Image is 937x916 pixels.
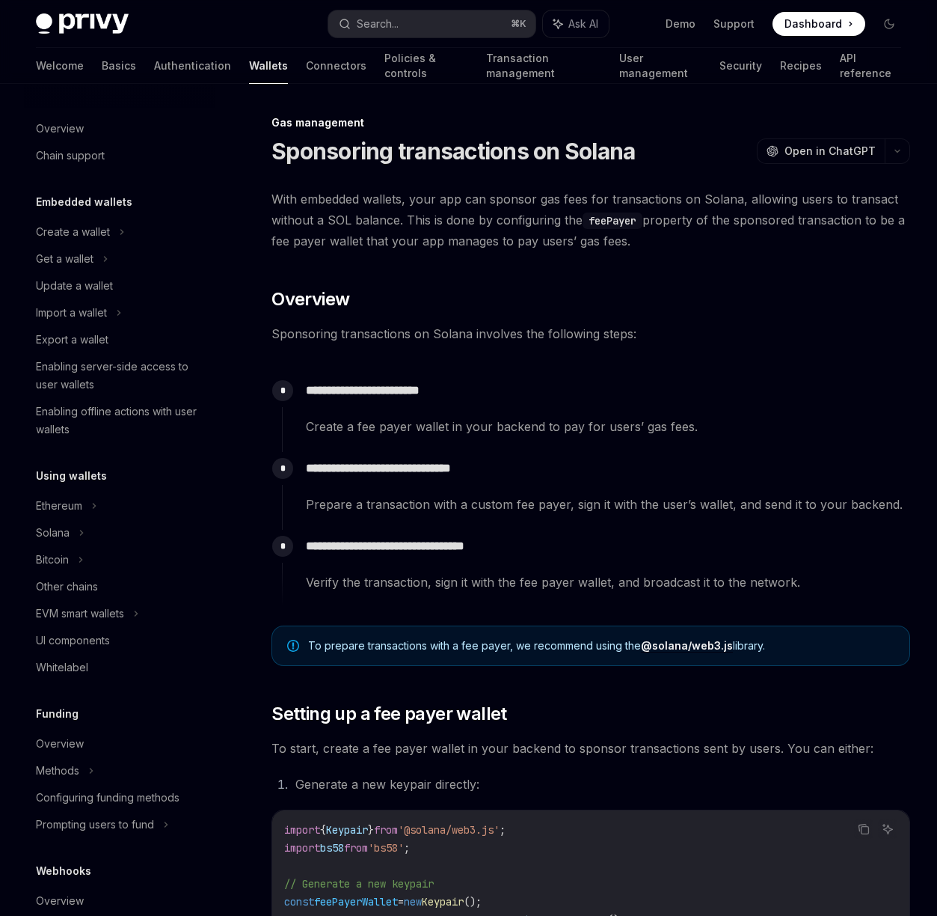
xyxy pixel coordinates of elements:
[271,115,910,130] div: Gas management
[568,16,598,31] span: Ask AI
[757,138,885,164] button: Open in ChatGPT
[36,605,124,623] div: EVM smart wallets
[284,841,320,855] span: import
[24,730,215,757] a: Overview
[422,895,464,909] span: Keypair
[368,823,374,837] span: }
[36,862,91,880] h5: Webhooks
[271,738,910,759] span: To start, create a fee payer wallet in your backend to sponsor transactions sent by users. You ca...
[154,48,231,84] a: Authentication
[36,578,98,596] div: Other chains
[24,888,215,915] a: Overview
[24,627,215,654] a: UI components
[784,144,876,159] span: Open in ChatGPT
[486,48,602,84] a: Transaction management
[287,640,299,652] svg: Note
[36,277,113,295] div: Update a wallet
[36,892,84,910] div: Overview
[326,823,368,837] span: Keypair
[36,551,69,569] div: Bitcoin
[398,895,404,909] span: =
[306,416,909,437] span: Create a fee payer wallet in your backend to pay for users’ gas fees.
[772,12,865,36] a: Dashboard
[24,115,215,142] a: Overview
[306,494,909,515] span: Prepare a transaction with a custom fee payer, sign it with the user’s wallet, and send it to you...
[271,138,635,165] h1: Sponsoring transactions on Solana
[36,304,107,322] div: Import a wallet
[36,223,110,241] div: Create a wallet
[878,819,897,839] button: Ask AI
[24,654,215,681] a: Whitelabel
[24,272,215,299] a: Update a wallet
[464,895,482,909] span: ();
[24,784,215,811] a: Configuring funding methods
[36,762,79,780] div: Methods
[666,16,695,31] a: Demo
[36,13,129,34] img: dark logo
[24,398,215,443] a: Enabling offline actions with user wallets
[284,877,434,891] span: // Generate a new keypair
[641,639,733,653] a: @solana/web3.js
[36,403,206,439] div: Enabling offline actions with user wallets
[36,816,154,834] div: Prompting users to fund
[36,659,88,677] div: Whitelabel
[404,841,410,855] span: ;
[36,48,84,84] a: Welcome
[36,497,82,515] div: Ethereum
[271,189,910,251] span: With embedded wallets, your app can sponsor gas fees for transactions on Solana, allowing users t...
[719,48,762,84] a: Security
[36,705,79,723] h5: Funding
[344,841,368,855] span: from
[320,823,326,837] span: {
[500,823,506,837] span: ;
[306,48,366,84] a: Connectors
[308,638,894,653] span: To prepare transactions with a fee payer, we recommend using the library.
[877,12,901,36] button: Toggle dark mode
[24,353,215,398] a: Enabling server-side access to user wallets
[511,18,526,30] span: ⌘ K
[583,213,642,229] code: feePayer
[102,48,136,84] a: Basics
[36,120,84,138] div: Overview
[36,735,84,753] div: Overview
[543,10,609,37] button: Ask AI
[36,250,93,268] div: Get a wallet
[271,287,349,311] span: Overview
[306,572,909,593] span: Verify the transaction, sign it with the fee payer wallet, and broadcast it to the network.
[780,48,822,84] a: Recipes
[291,774,910,795] li: Generate a new keypair directly:
[357,15,399,33] div: Search...
[36,193,132,211] h5: Embedded wallets
[314,895,398,909] span: feePayerWallet
[36,632,110,650] div: UI components
[619,48,701,84] a: User management
[854,819,873,839] button: Copy the contents from the code block
[24,142,215,169] a: Chain support
[284,895,314,909] span: const
[271,323,910,344] span: Sponsoring transactions on Solana involves the following steps:
[36,147,105,165] div: Chain support
[320,841,344,855] span: bs58
[368,841,404,855] span: 'bs58'
[24,573,215,600] a: Other chains
[374,823,398,837] span: from
[36,467,107,485] h5: Using wallets
[384,48,468,84] a: Policies & controls
[271,702,507,726] span: Setting up a fee payer wallet
[36,789,179,807] div: Configuring funding methods
[713,16,755,31] a: Support
[36,331,108,349] div: Export a wallet
[328,10,535,37] button: Search...⌘K
[404,895,422,909] span: new
[24,326,215,353] a: Export a wallet
[784,16,842,31] span: Dashboard
[840,48,901,84] a: API reference
[284,823,320,837] span: import
[249,48,288,84] a: Wallets
[36,358,206,394] div: Enabling server-side access to user wallets
[398,823,500,837] span: '@solana/web3.js'
[36,524,70,542] div: Solana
